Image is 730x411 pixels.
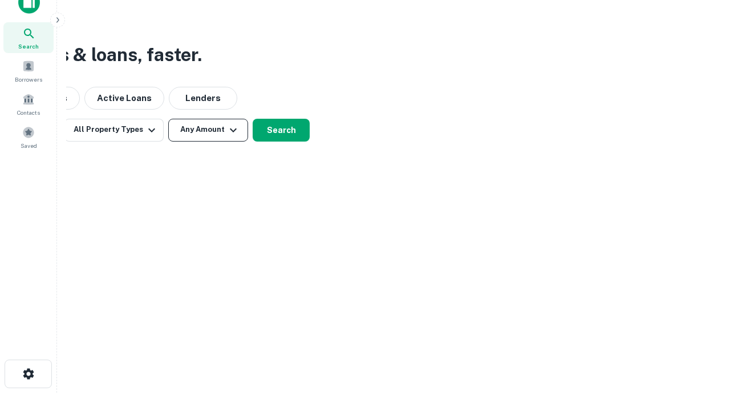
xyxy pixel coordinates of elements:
[253,119,310,142] button: Search
[169,87,237,110] button: Lenders
[18,42,39,51] span: Search
[64,119,164,142] button: All Property Types
[3,22,54,53] a: Search
[21,141,37,150] span: Saved
[168,119,248,142] button: Any Amount
[3,122,54,152] a: Saved
[17,108,40,117] span: Contacts
[3,88,54,119] a: Contacts
[84,87,164,110] button: Active Loans
[673,320,730,374] iframe: Chat Widget
[15,75,42,84] span: Borrowers
[3,55,54,86] a: Borrowers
